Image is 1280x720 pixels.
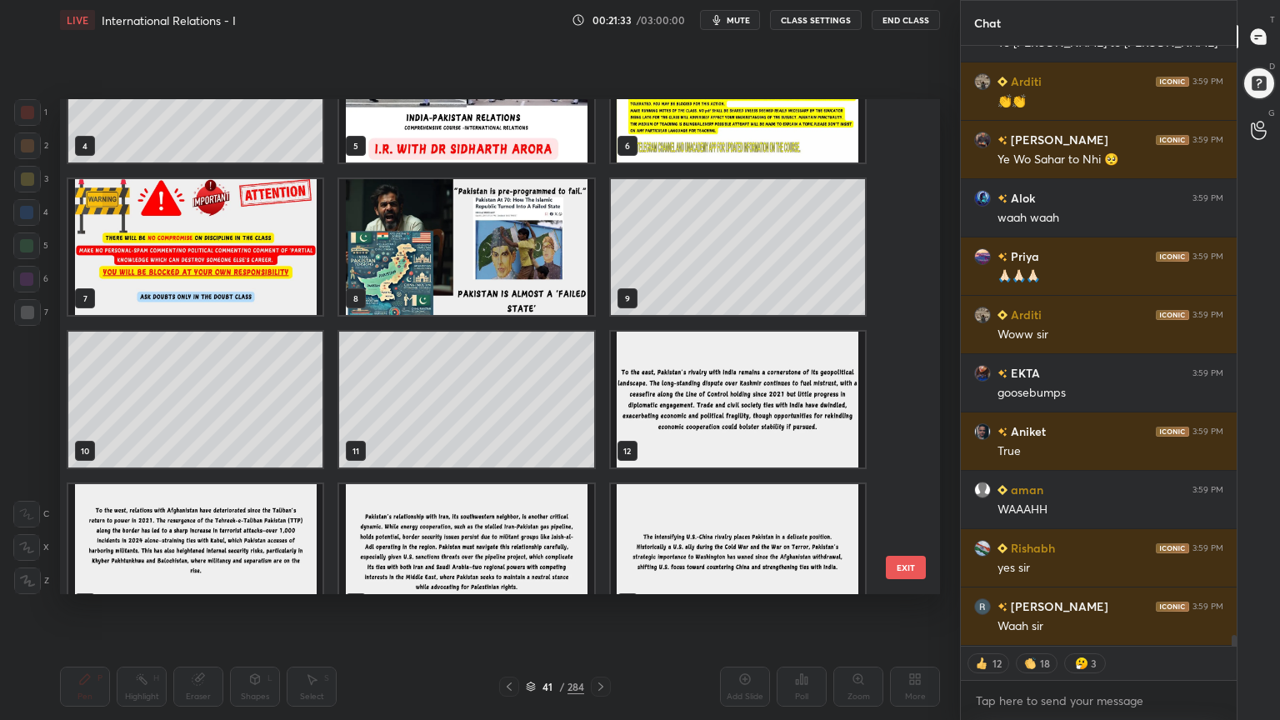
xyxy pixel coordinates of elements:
[559,682,564,692] div: /
[13,199,48,226] div: 4
[339,484,593,620] img: 1759918114K5AYYO.pdf
[60,10,95,30] div: LIVE
[1007,306,1042,323] h6: Arditi
[997,194,1007,203] img: no-rating-badge.077c3623.svg
[13,501,49,527] div: C
[997,252,1007,262] img: no-rating-badge.077c3623.svg
[102,12,236,28] h4: International Relations - I
[1268,107,1275,119] p: G
[1007,189,1035,207] h6: Alok
[997,502,1223,518] div: WAAAHH
[14,166,48,192] div: 3
[974,540,991,557] img: 6e08f4988e1b4925a42b6e70c57ec72d.jpg
[997,618,1223,635] div: Waah sir
[60,99,911,594] div: grid
[1073,655,1090,672] img: thinking_face.png
[1007,597,1108,615] h6: [PERSON_NAME]
[1269,60,1275,72] p: D
[1090,657,1097,670] div: 3
[13,232,48,259] div: 5
[1192,252,1223,262] div: 3:59 PM
[1007,539,1055,557] h6: Rishabh
[1156,310,1189,320] img: iconic-dark.1390631f.png
[990,657,1003,670] div: 12
[1156,543,1189,553] img: iconic-dark.1390631f.png
[14,567,49,594] div: Z
[539,682,556,692] div: 41
[1007,131,1108,148] h6: [PERSON_NAME]
[997,385,1223,402] div: goosebumps
[68,179,322,315] img: 1759918114K5AYYO.pdf
[611,332,865,467] img: 1759918114K5AYYO.pdf
[997,485,1007,495] img: Learner_Badge_beginner_1_8b307cf2a0.svg
[1192,427,1223,437] div: 3:59 PM
[1270,13,1275,26] p: T
[1156,135,1189,145] img: iconic-dark.1390631f.png
[886,556,926,579] button: EXIT
[13,534,49,561] div: X
[1192,602,1223,612] div: 3:59 PM
[974,482,991,498] img: default.png
[1192,135,1223,145] div: 3:59 PM
[1192,310,1223,320] div: 3:59 PM
[997,560,1223,577] div: yes sir
[13,266,48,292] div: 6
[1022,655,1038,672] img: clapping_hands.png
[1007,364,1040,382] h6: EKTA
[961,46,1237,646] div: grid
[997,93,1223,110] div: 👏👏
[997,543,1007,553] img: Learner_Badge_beginner_1_8b307cf2a0.svg
[997,327,1223,343] div: Woww sir
[974,190,991,207] img: bcd434205a6f4cb082e593841c7617d4.jpg
[14,99,47,126] div: 1
[14,132,48,159] div: 2
[997,268,1223,285] div: 🙏🏻🙏🏻🙏🏻
[1192,543,1223,553] div: 3:59 PM
[961,1,1014,45] p: Chat
[997,77,1007,87] img: Learner_Badge_beginner_1_8b307cf2a0.svg
[339,179,593,315] img: 1759918114K5AYYO.pdf
[1156,252,1189,262] img: iconic-dark.1390631f.png
[974,423,991,440] img: 8ff3aaf89eb643d3842fe1219da6cc46.jpg
[974,132,991,148] img: 8cde1a14e9264c42a49becc7c2aa4f9e.jpg
[727,14,750,26] span: mute
[974,73,991,90] img: 39ae3ba0677b41308ff590af33205456.jpg
[997,152,1223,168] div: Ye Wo Sahar to Nhi 🥺
[1007,72,1042,90] h6: Arditi
[974,248,991,265] img: 94fe3ad444f14e448a7508abba0203c3.jpg
[1192,193,1223,203] div: 3:59 PM
[611,484,865,620] img: 1759918114K5AYYO.pdf
[997,310,1007,320] img: Learner_Badge_beginner_1_8b307cf2a0.svg
[1156,427,1189,437] img: iconic-dark.1390631f.png
[974,307,991,323] img: 39ae3ba0677b41308ff590af33205456.jpg
[997,136,1007,145] img: no-rating-badge.077c3623.svg
[997,427,1007,437] img: no-rating-badge.077c3623.svg
[770,10,862,30] button: CLASS SETTINGS
[997,369,1007,378] img: no-rating-badge.077c3623.svg
[68,484,322,620] img: 1759918114K5AYYO.pdf
[1192,368,1223,378] div: 3:59 PM
[1192,485,1223,495] div: 3:59 PM
[1156,77,1189,87] img: iconic-dark.1390631f.png
[997,443,1223,460] div: True
[974,365,991,382] img: 312740601ee549b1a731ed2f3d2c3ef1.jpg
[997,602,1007,612] img: no-rating-badge.077c3623.svg
[1156,602,1189,612] img: iconic-dark.1390631f.png
[1192,77,1223,87] div: 3:59 PM
[974,598,991,615] img: 0af4a5afb11743b1b7942b7d6b667005.33313344_3
[872,10,940,30] button: End Class
[973,655,990,672] img: thumbs_up.png
[567,679,584,694] div: 284
[997,210,1223,227] div: waah waah
[1007,247,1039,265] h6: Priya
[1007,422,1046,440] h6: Aniket
[1038,657,1052,670] div: 18
[1007,481,1043,498] h6: aman
[14,299,48,326] div: 7
[700,10,760,30] button: mute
